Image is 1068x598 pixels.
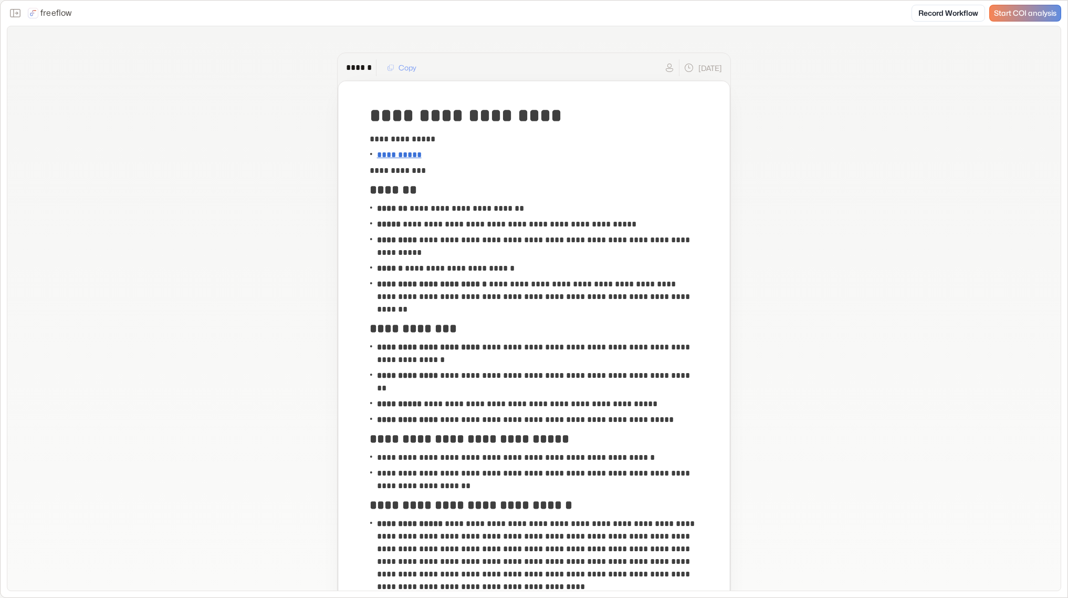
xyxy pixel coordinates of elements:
[28,7,72,19] a: freeflow
[912,5,985,22] a: Record Workflow
[7,5,24,22] button: Close the sidebar
[381,59,423,76] button: Copy
[698,63,722,74] p: [DATE]
[989,5,1061,22] a: Start COI analysis
[40,7,72,19] p: freeflow
[994,9,1056,18] span: Start COI analysis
